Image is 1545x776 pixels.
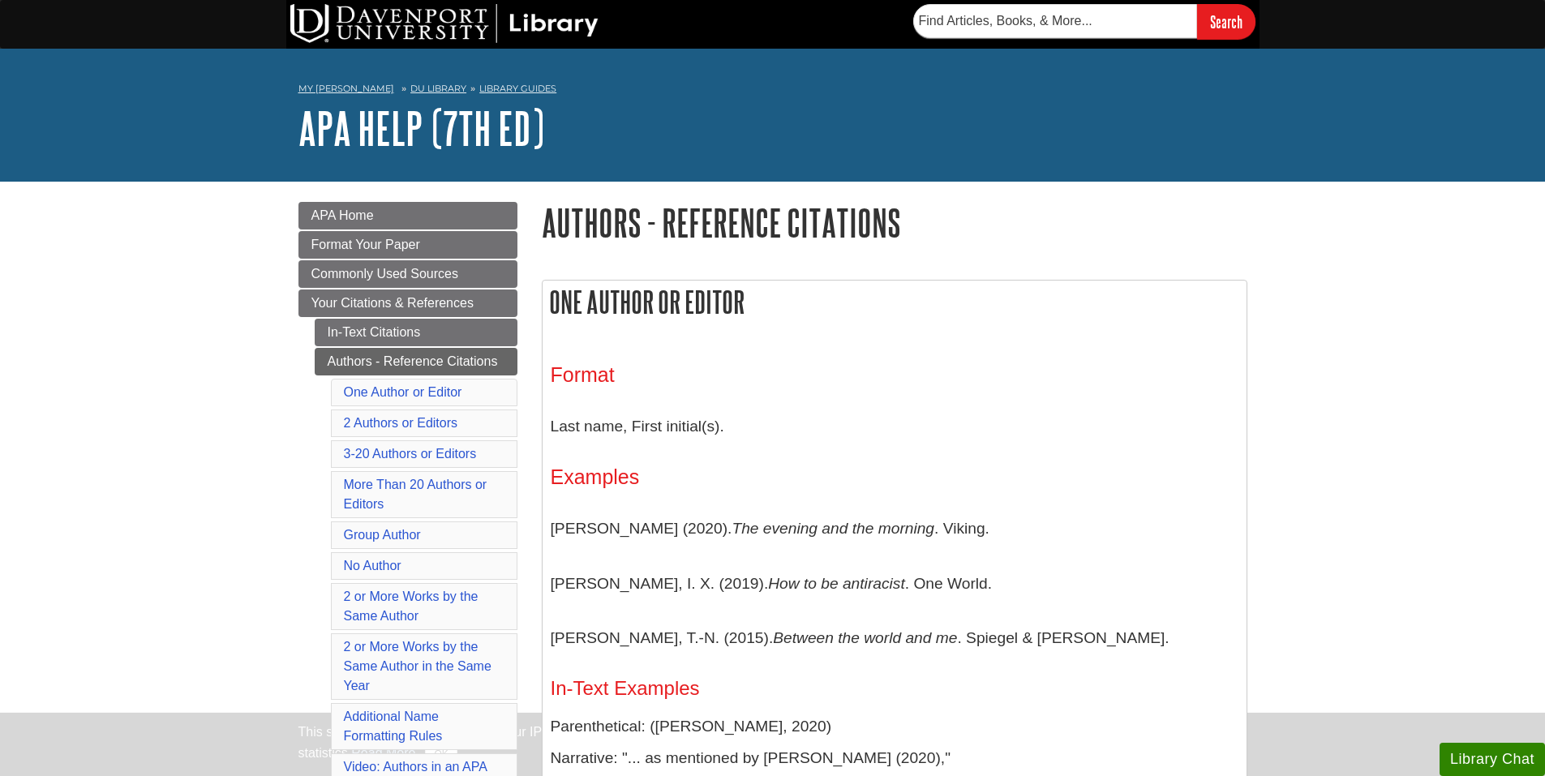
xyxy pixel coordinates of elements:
[311,296,474,310] span: Your Citations & References
[551,363,1238,387] h3: Format
[298,231,517,259] a: Format Your Paper
[551,505,1238,552] p: [PERSON_NAME] (2020). . Viking.
[551,747,1238,770] p: Narrative: "... as mentioned by [PERSON_NAME] (2020),"
[344,528,421,542] a: Group Author
[311,267,458,281] span: Commonly Used Sources
[773,629,957,646] i: Between the world and me
[344,710,443,743] a: Additional Name Formatting Rules
[344,559,401,572] a: No Author
[551,465,1238,489] h3: Examples
[543,281,1247,324] h2: One Author or Editor
[344,590,479,623] a: 2 or More Works by the Same Author
[298,202,517,229] a: APA Home
[551,678,1238,699] h4: In-Text Examples
[551,560,1238,607] p: [PERSON_NAME], I. X. (2019). . One World.
[913,4,1255,39] form: Searches DU Library's articles, books, and more
[551,715,1238,739] p: Parenthetical: ([PERSON_NAME], 2020)
[311,208,374,222] span: APA Home
[344,416,458,430] a: 2 Authors or Editors
[1197,4,1255,39] input: Search
[1440,743,1545,776] button: Library Chat
[344,447,477,461] a: 3-20 Authors or Editors
[542,202,1247,243] h1: Authors - Reference Citations
[298,82,394,96] a: My [PERSON_NAME]
[298,78,1247,104] nav: breadcrumb
[311,238,420,251] span: Format Your Paper
[344,640,491,692] a: 2 or More Works by the Same Author in the Same Year
[410,83,466,94] a: DU Library
[315,348,517,375] a: Authors - Reference Citations
[290,4,599,43] img: DU Library
[551,615,1238,662] p: [PERSON_NAME], T.-N. (2015). . Spiegel & [PERSON_NAME].
[315,319,517,346] a: In-Text Citations
[551,403,1238,450] p: Last name, First initial(s).
[298,289,517,317] a: Your Citations & References
[298,103,544,153] a: APA Help (7th Ed)
[479,83,556,94] a: Library Guides
[344,478,487,511] a: More Than 20 Authors or Editors
[344,385,462,399] a: One Author or Editor
[298,260,517,288] a: Commonly Used Sources
[732,520,934,537] i: The evening and the morning
[913,4,1197,38] input: Find Articles, Books, & More...
[768,575,905,592] i: How to be antiracist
